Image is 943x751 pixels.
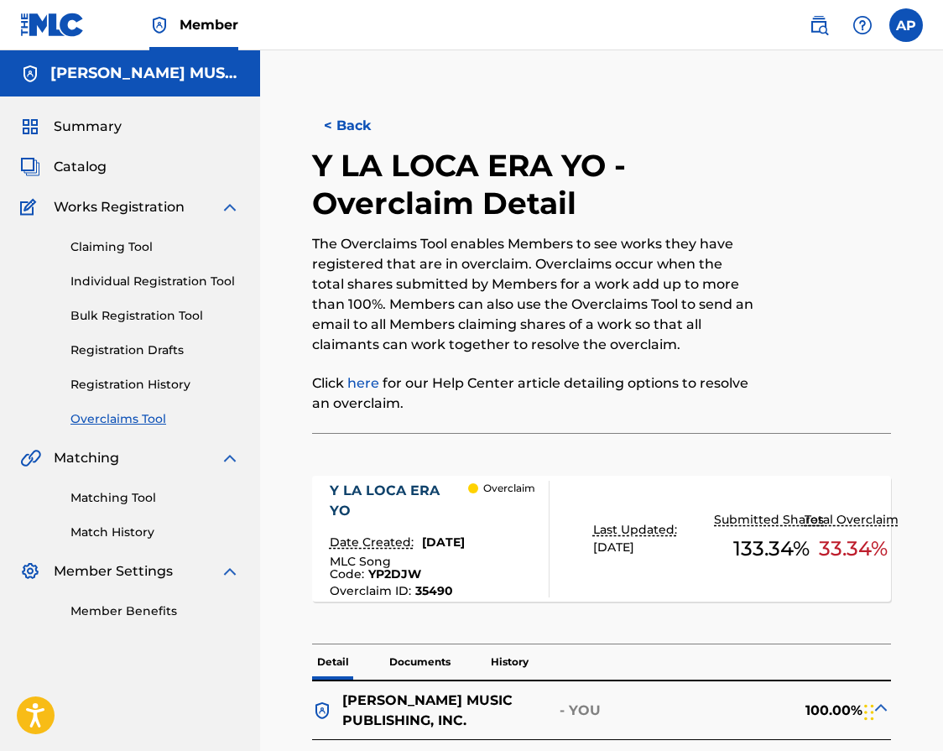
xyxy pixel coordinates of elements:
img: expand [220,448,240,468]
span: [DATE] [593,540,634,555]
a: SummarySummary [20,117,122,137]
h5: MAXIMO AGUIRRE MUSIC PUBLISHING, INC. [50,64,240,83]
p: [PERSON_NAME] MUSIC PUBLISHING, INC. [342,691,555,731]
p: - YOU [560,701,602,721]
img: Member Settings [20,561,40,582]
img: expand [220,197,240,217]
a: CatalogCatalog [20,157,107,177]
img: search [809,15,829,35]
a: Match History [70,524,240,541]
span: [DATE] [422,535,465,550]
button: < Back [312,105,413,147]
a: Member Benefits [70,602,240,620]
h2: Y LA LOCA ERA YO - Overclaim Detail [312,147,758,222]
img: dfb38c8551f6dcc1ac04.svg [312,701,332,721]
span: MLC Song Code : [330,554,391,582]
a: Claiming Tool [70,238,240,256]
img: expand [220,561,240,582]
a: Registration Drafts [70,342,240,359]
img: MLC Logo [20,13,85,37]
a: Matching Tool [70,489,240,507]
p: Documents [384,644,456,680]
a: Y LA LOCA ERA YODate Created:[DATE]MLC Song Code:YP2DJWOverclaim ID:35490 OverclaimLast Updated:[... [312,476,890,602]
div: 100.00% [602,691,891,731]
iframe: Resource Center [896,493,943,628]
img: Summary [20,117,40,137]
span: 35490 [415,583,453,598]
div: Help [846,8,879,42]
img: Matching [20,448,41,468]
p: Overclaim [483,481,535,496]
a: here [347,375,379,391]
p: History [486,644,534,680]
p: Detail [312,644,354,680]
span: Member [180,15,238,34]
p: The Overclaims Tool enables Members to see works they have registered that are in overclaim. Over... [312,234,758,355]
iframe: Chat Widget [859,670,943,751]
span: Overclaim ID : [330,583,415,598]
div: User Menu [889,8,923,42]
span: Summary [54,117,122,137]
p: Submitted Shares [714,511,828,529]
p: Total Overclaim [805,511,903,529]
span: 33.34 % [819,534,888,564]
p: Last Updated: [593,521,681,539]
span: Catalog [54,157,107,177]
span: Matching [54,448,119,468]
span: YP2DJW [368,566,421,582]
img: Top Rightsholder [149,15,169,35]
div: Drag [864,687,874,738]
span: 133.34 % [733,534,810,564]
a: Public Search [802,8,836,42]
a: Registration History [70,376,240,394]
img: help [852,15,873,35]
img: Accounts [20,64,40,84]
img: Works Registration [20,197,42,217]
p: Click for our Help Center article detailing options to resolve an overclaim. [312,373,758,414]
div: Y LA LOCA ERA YO [330,481,468,521]
a: Bulk Registration Tool [70,307,240,325]
img: Catalog [20,157,40,177]
p: Date Created: [330,534,418,551]
a: Overclaims Tool [70,410,240,428]
span: Member Settings [54,561,173,582]
a: Individual Registration Tool [70,273,240,290]
span: Works Registration [54,197,185,217]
